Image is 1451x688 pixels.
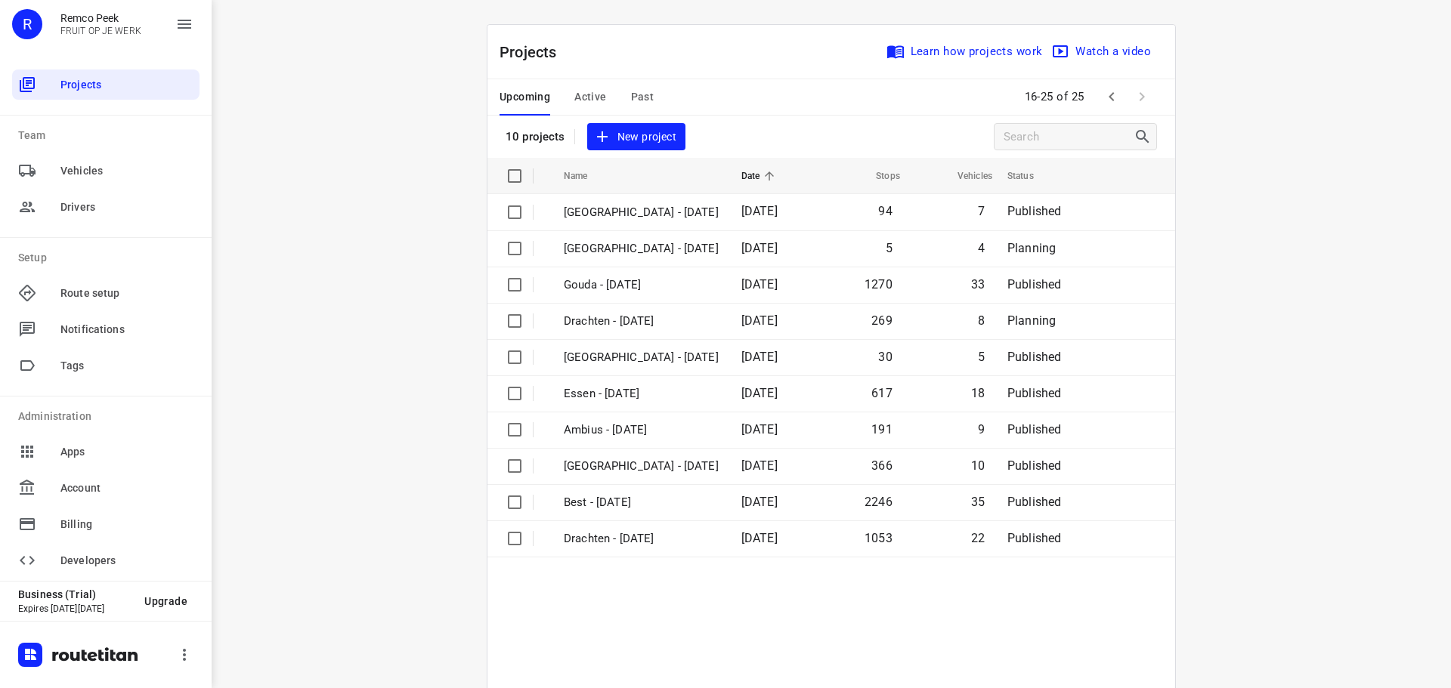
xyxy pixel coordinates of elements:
span: Upcoming [500,88,550,106]
span: [DATE] [741,458,778,473]
p: Projects [500,41,569,63]
span: 16-25 of 25 [1019,81,1091,113]
span: [DATE] [741,495,778,509]
span: 30 [878,350,892,364]
span: Name [564,167,608,185]
p: Gemeente Rotterdam - Monday [564,349,719,366]
span: 18 [971,386,985,400]
span: Published [1007,204,1062,218]
div: Account [12,473,200,503]
div: Apps [12,437,200,467]
span: [DATE] [741,277,778,292]
p: Ambius - Monday [564,421,719,439]
span: Account [60,480,193,496]
span: Date [741,167,780,185]
div: Search [1134,128,1156,146]
span: Published [1007,350,1062,364]
span: Route setup [60,285,193,301]
p: Essen - Monday [564,385,719,403]
span: Published [1007,458,1062,473]
p: Best - Monday [564,494,719,511]
span: Apps [60,444,193,460]
span: [DATE] [741,350,778,364]
span: Published [1007,422,1062,437]
div: Projects [12,69,200,100]
span: Published [1007,531,1062,545]
span: 4 [978,241,985,255]
input: Search projects [1004,125,1134,149]
p: Team [18,128,200,143]
span: [DATE] [741,531,778,545]
span: Planning [1007,241,1056,255]
span: Published [1007,277,1062,292]
p: Antwerpen - Tuesday [564,240,719,258]
p: Setup [18,250,200,266]
p: Drachten - Tuesday [564,313,719,330]
span: Developers [60,553,193,569]
span: 366 [871,458,893,473]
span: Drivers [60,199,193,215]
span: Upgrade [144,595,187,607]
span: Past [631,88,654,106]
span: 5 [978,350,985,364]
span: 191 [871,422,893,437]
div: Notifications [12,314,200,344]
span: 269 [871,313,893,328]
div: Route setup [12,278,200,308]
div: Drivers [12,192,200,222]
p: Gemeente Rotterdam - Tuesday [564,204,719,221]
p: FRUIT OP JE WERK [60,26,141,36]
span: Published [1007,495,1062,509]
div: Billing [12,509,200,539]
button: Upgrade [132,588,200,615]
span: Billing [60,517,193,532]
p: 10 projects [506,130,565,143]
span: Status [1007,167,1053,185]
span: Vehicles [60,163,193,179]
span: Next Page [1127,82,1157,112]
span: Published [1007,386,1062,400]
p: Business (Trial) [18,588,132,600]
span: 9 [978,422,985,437]
div: Vehicles [12,156,200,186]
span: 33 [971,277,985,292]
div: R [12,9,42,39]
p: Drachten - Monday [564,530,719,548]
span: Stops [856,167,900,185]
span: Tags [60,358,193,374]
span: 617 [871,386,893,400]
div: Tags [12,350,200,381]
span: New project [596,128,676,147]
span: [DATE] [741,386,778,400]
p: Antwerpen - Monday [564,458,719,475]
span: Active [574,88,606,106]
p: Remco Peek [60,12,141,24]
p: Administration [18,409,200,424]
span: [DATE] [741,241,778,255]
span: 94 [878,204,892,218]
span: 7 [978,204,985,218]
span: Vehicles [938,167,992,185]
span: 35 [971,495,985,509]
span: [DATE] [741,422,778,437]
button: New project [587,123,685,151]
span: [DATE] [741,313,778,328]
span: 1053 [865,531,893,545]
p: Gouda - Tuesday [564,276,719,294]
span: 2246 [865,495,893,509]
span: [DATE] [741,204,778,218]
span: Previous Page [1097,82,1127,112]
span: 22 [971,531,985,545]
span: 5 [886,241,893,255]
span: 8 [978,313,985,328]
span: 1270 [865,277,893,292]
span: Projects [60,77,193,93]
div: Developers [12,545,200,575]
span: Planning [1007,313,1056,328]
span: Notifications [60,322,193,338]
span: 10 [971,458,985,473]
p: Expires [DATE][DATE] [18,603,132,614]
